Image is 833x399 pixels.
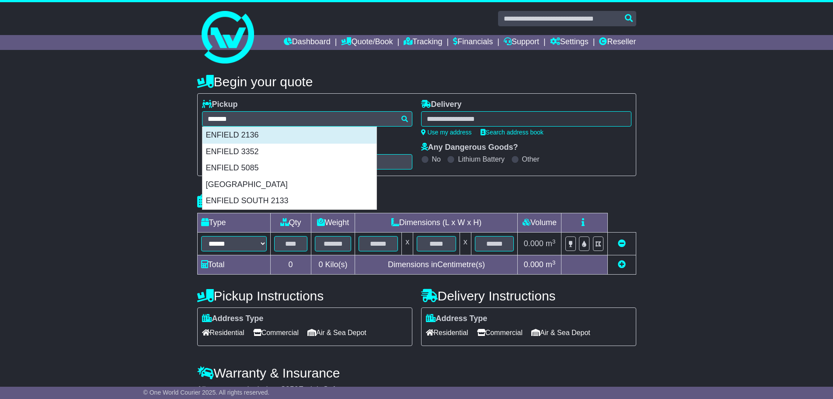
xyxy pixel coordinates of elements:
span: m [546,260,556,269]
span: Residential [202,326,244,339]
td: Kilo(s) [311,255,355,275]
div: [GEOGRAPHIC_DATA] [202,177,376,193]
span: Commercial [477,326,523,339]
h4: Warranty & Insurance [197,366,636,380]
span: 0 [318,260,323,269]
label: Address Type [202,314,264,324]
div: ENFIELD 2136 [202,127,376,144]
span: Commercial [253,326,299,339]
a: Reseller [599,35,636,50]
label: Delivery [421,100,462,109]
div: All our quotes include a $ FreightSafe warranty. [197,385,636,395]
h4: Begin your quote [197,74,636,89]
td: Qty [270,213,311,233]
h4: Package details | [197,194,307,208]
label: Lithium Battery [458,155,505,163]
td: Dimensions (L x W x H) [355,213,518,233]
td: Weight [311,213,355,233]
h4: Delivery Instructions [421,289,636,303]
label: Any Dangerous Goods? [421,143,518,152]
td: 0 [270,255,311,275]
a: Add new item [618,260,626,269]
sup: 3 [552,238,556,245]
span: Air & Sea Depot [531,326,590,339]
td: x [402,233,413,255]
div: ENFIELD 5085 [202,160,376,177]
label: Pickup [202,100,238,109]
td: x [460,233,471,255]
a: Quote/Book [341,35,393,50]
sup: 3 [552,259,556,266]
a: Tracking [404,35,442,50]
span: 250 [286,385,299,394]
td: Dimensions in Centimetre(s) [355,255,518,275]
a: Settings [550,35,589,50]
h4: Pickup Instructions [197,289,412,303]
label: No [432,155,441,163]
span: 0.000 [524,260,544,269]
td: Volume [518,213,561,233]
a: Use my address [421,129,472,136]
span: © One World Courier 2025. All rights reserved. [143,389,270,396]
td: Type [197,213,270,233]
span: Air & Sea Depot [307,326,366,339]
a: Financials [453,35,493,50]
typeahead: Please provide city [202,111,412,127]
a: Support [504,35,539,50]
label: Address Type [426,314,488,324]
div: ENFIELD 3352 [202,144,376,160]
span: m [546,239,556,248]
div: ENFIELD SOUTH 2133 [202,193,376,209]
span: Residential [426,326,468,339]
label: Other [522,155,540,163]
td: Total [197,255,270,275]
a: Search address book [481,129,544,136]
span: 0.000 [524,239,544,248]
a: Remove this item [618,239,626,248]
a: Dashboard [284,35,331,50]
